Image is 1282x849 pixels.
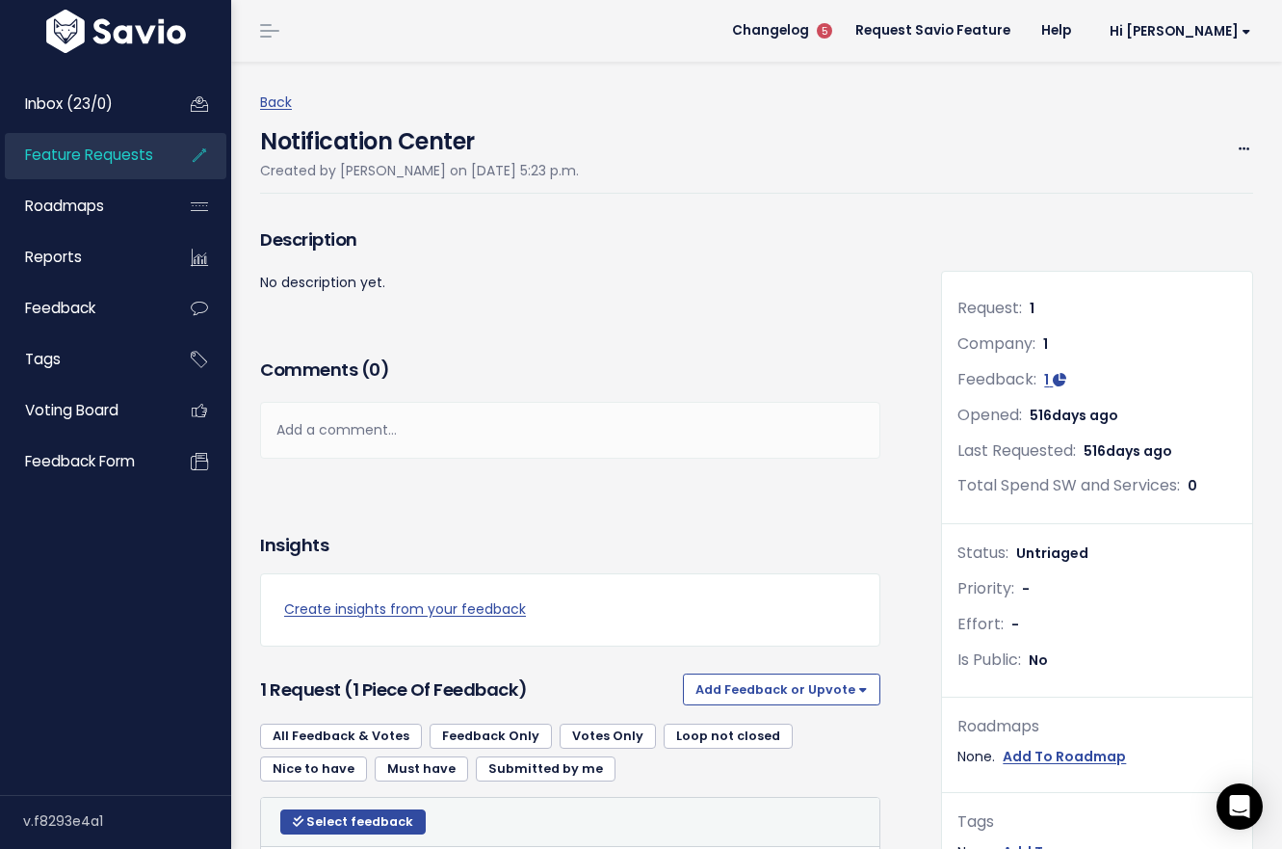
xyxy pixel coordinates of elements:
a: Roadmaps [5,184,160,228]
span: Changelog [732,24,809,38]
span: Feedback: [957,368,1036,390]
span: 0 [369,358,380,382]
span: Total Spend SW and Services: [957,474,1180,496]
span: Tags [25,349,61,369]
span: Request: [957,297,1022,319]
span: 1 [1030,299,1034,318]
a: Create insights from your feedback [284,597,856,622]
a: Votes Only [560,724,656,749]
a: Feedback Only [430,724,552,749]
span: Company: [957,332,1035,355]
a: Feature Requests [5,133,160,177]
h3: Comments ( ) [260,357,880,384]
h3: Description [260,226,880,253]
div: Roadmaps [957,713,1237,741]
div: Open Intercom Messenger [1217,783,1263,830]
button: Select feedback [280,809,426,835]
a: Help [1026,16,1086,45]
a: Add To Roadmap [1003,745,1126,769]
span: Roadmaps [25,196,104,216]
img: logo-white.9d6f32f41409.svg [41,10,191,53]
p: No description yet. [260,271,880,295]
span: Effort: [957,613,1004,635]
a: Tags [5,337,160,382]
span: 516 [1030,406,1118,425]
span: - [1022,579,1030,598]
span: No [1029,650,1048,670]
span: 1 [1044,370,1049,389]
span: Reports [25,247,82,267]
span: Last Requested: [957,439,1076,462]
div: None. [957,745,1237,769]
a: Submitted by me [476,756,615,782]
span: Status: [957,542,1008,564]
a: Feedback form [5,439,160,484]
span: Is Public: [957,649,1021,671]
a: Voting Board [5,388,160,433]
span: 1 [1043,334,1048,354]
span: days ago [1106,441,1172,461]
div: Add a comment... [260,402,880,459]
span: Priority: [957,577,1014,599]
span: Hi [PERSON_NAME] [1110,24,1251,39]
a: All Feedback & Votes [260,724,422,749]
a: Inbox (23/0) [5,82,160,126]
span: - [1011,615,1019,634]
a: Nice to have [260,756,367,782]
h4: Notification Center [260,115,579,159]
span: Inbox (23/0) [25,93,113,114]
span: 5 [817,23,832,39]
div: v.f8293e4a1 [23,796,231,846]
a: Feedback [5,286,160,331]
span: Feedback form [25,451,135,471]
span: 516 [1084,441,1172,461]
h3: 1 Request (1 piece of Feedback) [260,677,675,703]
span: Feedback [25,298,95,318]
a: Loop not closed [664,724,793,749]
a: Must have [375,756,468,782]
span: 0 [1188,476,1197,495]
span: Feature Requests [25,145,153,165]
span: Opened: [957,404,1022,426]
a: 1 [1044,370,1066,389]
h3: Insights [260,532,328,559]
div: Tags [957,809,1237,836]
button: Add Feedback or Upvote [683,674,880,704]
a: Reports [5,235,160,279]
span: Voting Board [25,400,118,420]
span: Untriaged [1016,544,1088,563]
a: Request Savio Feature [840,16,1026,45]
span: Select feedback [306,813,413,830]
span: Created by [PERSON_NAME] on [DATE] 5:23 p.m. [260,161,579,180]
a: Back [260,93,292,112]
span: days ago [1052,406,1118,425]
a: Hi [PERSON_NAME] [1086,16,1267,46]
